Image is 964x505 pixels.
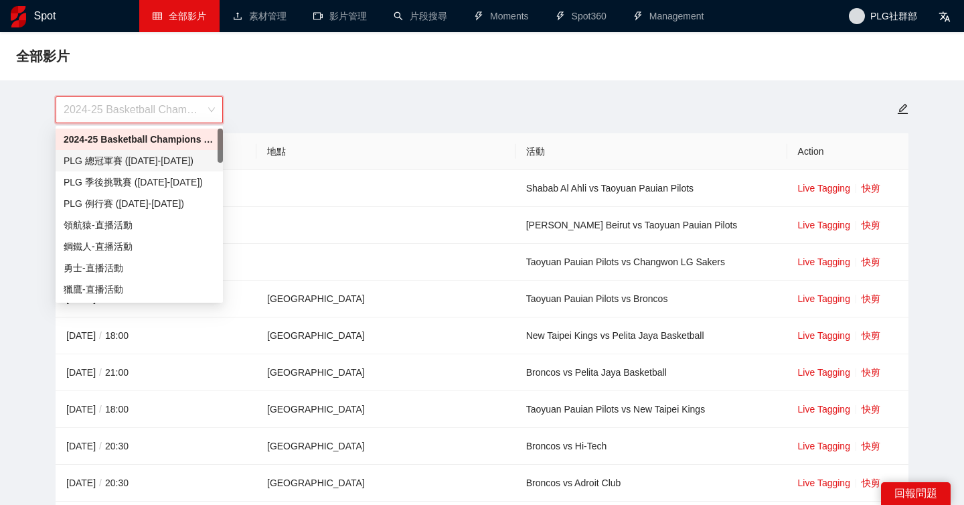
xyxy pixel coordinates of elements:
a: Live Tagging [798,293,850,304]
span: / [96,330,105,341]
td: Taoyuan Pauian Pilots vs Broncos [515,281,787,317]
a: Live Tagging [798,478,850,488]
td: [DATE] 18:00 [56,317,256,354]
th: 活動 [515,133,787,170]
a: search片段搜尋 [394,11,447,21]
a: Live Tagging [798,404,850,415]
a: thunderboltManagement [633,11,704,21]
a: 快剪 [862,220,880,230]
td: [DATE] 18:00 [56,391,256,428]
td: [PERSON_NAME] Beirut vs Taoyuan Pauian Pilots [515,207,787,244]
a: 快剪 [862,330,880,341]
td: [GEOGRAPHIC_DATA] [256,465,515,502]
span: / [96,367,105,378]
a: upload素材管理 [233,11,287,21]
a: Live Tagging [798,441,850,451]
a: 快剪 [862,478,880,488]
div: PLG 總冠軍賽 (2024-2025) [56,150,223,171]
a: 快剪 [862,183,880,194]
span: / [96,478,105,488]
a: 快剪 [862,293,880,304]
div: PLG 例行賽 ([DATE]-[DATE]) [64,196,215,211]
td: New Taipei Kings vs Pelita Jaya Basketball [515,317,787,354]
a: Live Tagging [798,367,850,378]
td: [GEOGRAPHIC_DATA] [256,317,515,354]
div: 2024-25 Basketball Champions League [56,129,223,150]
a: thunderboltMoments [474,11,529,21]
div: PLG 總冠軍賽 ([DATE]-[DATE]) [64,153,215,168]
a: thunderboltSpot360 [556,11,607,21]
span: table [153,11,162,21]
a: 快剪 [862,257,880,267]
div: 勇士-直播活動 [56,257,223,279]
a: 快剪 [862,441,880,451]
a: Live Tagging [798,330,850,341]
div: 獵鷹-直播活動 [64,282,215,297]
th: Action [787,133,908,170]
td: Broncos vs Adroit Club [515,465,787,502]
a: 快剪 [862,367,880,378]
th: 地點 [256,133,515,170]
div: PLG 季後挑戰賽 ([DATE]-[DATE]) [64,175,215,190]
a: Live Tagging [798,183,850,194]
div: 回報問題 [881,482,951,505]
td: Taoyuan Pauian Pilots vs Changwon LG Sakers [515,244,787,281]
span: 全部影片 [16,46,70,67]
a: 快剪 [862,404,880,415]
td: [DATE] 20:30 [56,465,256,502]
div: PLG 例行賽 (2024-2025) [56,193,223,214]
div: 鋼鐵人-直播活動 [64,239,215,254]
td: [GEOGRAPHIC_DATA] [256,354,515,391]
div: PLG 季後挑戰賽 (2024-2025) [56,171,223,193]
td: [GEOGRAPHIC_DATA] [256,391,515,428]
td: Broncos vs Pelita Jaya Basketball [515,354,787,391]
img: logo [11,6,26,27]
td: Taoyuan Pauian Pilots vs New Taipei Kings [515,391,787,428]
span: / [96,441,105,451]
td: [DATE] 20:30 [56,428,256,465]
span: 2024-25 Basketball Champions League [64,97,215,123]
div: 獵鷹-直播活動 [56,279,223,300]
span: 全部影片 [169,11,206,21]
div: 領航猿-直播活動 [56,214,223,236]
div: 鋼鐵人-直播活動 [56,236,223,257]
td: [DATE] 21:00 [56,354,256,391]
span: / [96,404,105,415]
td: Broncos vs Hi-Tech [515,428,787,465]
div: 領航猿-直播活動 [64,218,215,232]
div: 勇士-直播活動 [64,261,215,275]
div: 2024-25 Basketball Champions League [64,132,215,147]
a: video-camera影片管理 [313,11,367,21]
a: Live Tagging [798,220,850,230]
td: [GEOGRAPHIC_DATA] [256,428,515,465]
a: Live Tagging [798,257,850,267]
td: [GEOGRAPHIC_DATA] [256,281,515,317]
td: Shabab Al Ahli vs Taoyuan Pauian Pilots [515,170,787,207]
span: edit [897,103,908,115]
